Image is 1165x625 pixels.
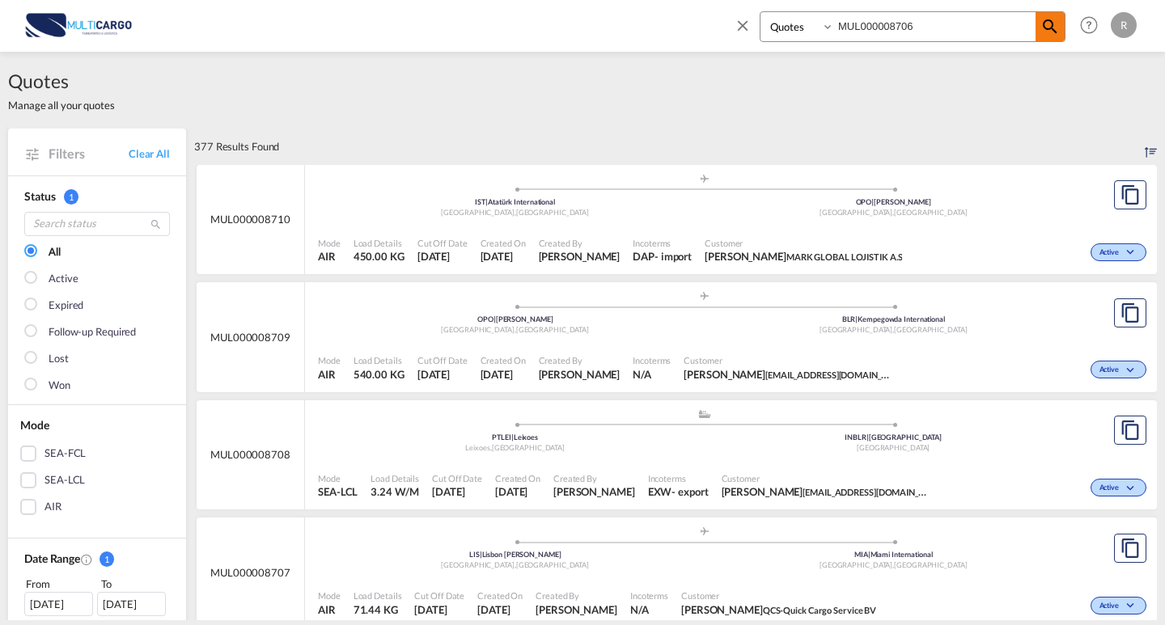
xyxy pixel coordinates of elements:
span: Ricardo Macedo [536,602,617,617]
span: 1 [100,551,114,567]
button: Copy Quote [1114,534,1146,563]
img: 82db67801a5411eeacfdbd8acfa81e61.png [24,7,133,44]
span: MUL000008709 [210,330,290,344]
span: 6 Oct 2025 [432,484,482,499]
span: Incoterms [648,472,709,484]
span: 450.00 KG [354,250,405,263]
div: N/A [630,602,649,617]
span: | [494,315,496,323]
span: LIS Lisbon [PERSON_NAME] [469,550,561,559]
div: Change Status Here [1091,597,1146,614]
span: [GEOGRAPHIC_DATA] [441,560,515,569]
span: 540.00 KG [354,368,405,381]
span: Load Details [354,354,405,366]
span: Status [24,189,55,203]
span: Ugur Koroglu MARK GLOBAL LOJISTIK A.S [705,249,902,264]
div: R [1111,12,1137,38]
div: 377 Results Found [194,129,279,164]
span: , [515,325,516,334]
span: 6 Oct 2025 [477,602,523,617]
span: Active [1099,247,1123,259]
span: [EMAIL_ADDRESS][DOMAIN_NAME] [765,368,909,381]
span: [GEOGRAPHIC_DATA] [441,325,515,334]
span: Active [1099,601,1123,612]
span: PTLEI Leixoes [492,433,538,441]
span: Cut Off Date [417,354,468,366]
span: Ricardo Macedo [539,367,621,382]
div: EXW [648,484,672,499]
span: Incoterms [630,589,668,602]
span: , [892,325,894,334]
div: SEA-LCL [44,472,85,488]
span: [GEOGRAPHIC_DATA] [857,443,930,452]
div: All [49,244,61,260]
span: [GEOGRAPHIC_DATA] [441,208,515,217]
span: 6 Oct 2025 [414,602,464,617]
span: Cesar Teixeira [539,249,621,264]
md-icon: Created On [80,553,93,566]
span: Active [1099,483,1123,494]
span: Date Range [24,551,80,565]
span: Leixoes [465,443,491,452]
div: - export [671,484,708,499]
span: DeepaK Gupta cs.imp4@rsvglobalexpress.com [684,367,894,382]
div: [DATE] [97,592,166,616]
div: [DATE] [24,592,93,616]
md-icon: icon-magnify [150,218,162,230]
span: Load Details [371,472,419,484]
span: BLR Kempegowda International [842,315,945,323]
span: [GEOGRAPHIC_DATA] [894,560,967,569]
div: From [24,576,95,592]
md-icon: assets/icons/custom/copyQuote.svg [1121,538,1140,558]
div: DAP [633,249,655,264]
span: MUL000008708 [210,447,290,462]
md-icon: assets/icons/custom/ship-fill.svg [695,410,714,418]
span: QCS-Quick Cargo Service BV [763,605,876,615]
span: SEA-LCL [318,484,358,499]
span: [EMAIL_ADDRESS][DOMAIN_NAME] [803,485,946,498]
span: Cut Off Date [417,237,468,249]
span: | [866,433,869,441]
span: AIR [318,602,341,617]
span: IST Atatürk International [475,197,555,206]
div: DAP import [633,249,692,264]
div: SEA-FCL [44,446,86,462]
span: Dolf Groeneveld QCS-Quick Cargo Service BV [681,602,876,617]
span: Active [1099,365,1123,376]
span: MUL000008707 [210,565,290,580]
span: Created On [495,472,540,484]
md-icon: assets/icons/custom/copyQuote.svg [1121,420,1140,440]
span: AIR [318,249,341,264]
span: [GEOGRAPHIC_DATA] [820,325,894,334]
div: Expired [49,298,83,314]
div: Change Status Here [1091,361,1146,378]
span: icon-close [734,11,760,50]
div: Help [1075,11,1111,40]
span: 6 Oct 2025 [481,249,526,264]
span: Incoterms [633,354,671,366]
span: Help [1075,11,1103,39]
input: Search status [24,212,170,236]
div: - import [655,249,692,264]
div: EXW export [648,484,709,499]
span: | [868,550,871,559]
div: MUL000008710 assets/icons/custom/ship-fill.svgassets/icons/custom/roll-o-plane.svgOriginAtatürk I... [197,165,1157,275]
md-icon: icon-chevron-down [1123,366,1142,375]
span: MARK GLOBAL LOJISTIK A.S [786,251,903,262]
span: [GEOGRAPHIC_DATA] [516,208,589,217]
div: AIR [44,499,61,515]
span: Mode [318,354,341,366]
md-icon: icon-chevron-down [1123,484,1142,493]
span: 6 Oct 2025 [481,367,526,382]
span: Customer [705,237,902,249]
span: Cut Off Date [414,589,464,602]
md-icon: assets/icons/custom/roll-o-plane.svg [695,527,714,535]
span: [GEOGRAPHIC_DATA] [820,560,894,569]
div: Follow-up Required [49,324,136,340]
span: Quotes [8,68,115,94]
md-checkbox: AIR [20,499,174,515]
span: Filters [49,145,129,163]
span: [GEOGRAPHIC_DATA] [820,208,894,217]
span: [GEOGRAPHIC_DATA] [516,560,589,569]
